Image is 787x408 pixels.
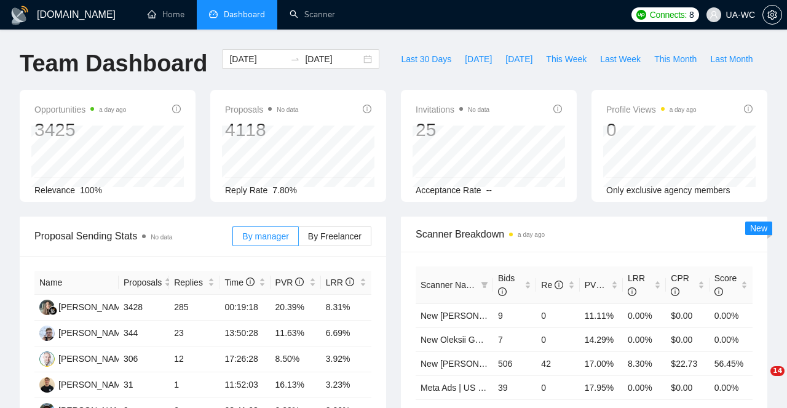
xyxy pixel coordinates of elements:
[321,346,371,372] td: 3.92%
[710,327,753,351] td: 0.00%
[10,6,30,25] img: logo
[493,351,536,375] td: 506
[174,276,205,289] span: Replies
[505,52,532,66] span: [DATE]
[745,366,775,396] iframe: To enrich screen reader interactions, please activate Accessibility in Grammarly extension settings
[481,281,488,289] span: filter
[606,185,730,195] span: Only exclusive agency members
[225,185,267,195] span: Reply Rate
[321,372,371,398] td: 3.23%
[770,366,785,376] span: 14
[39,379,129,389] a: AP[PERSON_NAME]
[493,375,536,399] td: 39
[58,378,129,391] div: [PERSON_NAME]
[39,326,55,341] img: IG
[229,52,285,66] input: Start date
[750,223,767,233] span: New
[593,49,647,69] button: Last Week
[151,234,172,241] span: No data
[416,102,489,117] span: Invitations
[34,102,126,117] span: Opportunities
[606,118,697,142] div: 0
[421,311,601,321] a: New [PERSON_NAME] Facebook Ads - Nordic
[39,377,55,393] img: AP
[271,295,321,321] td: 20.39%
[39,327,129,337] a: IG[PERSON_NAME]
[536,375,579,399] td: 0
[119,321,169,346] td: 344
[290,9,335,20] a: searchScanner
[498,273,515,297] span: Bids
[580,375,623,399] td: 17.95%
[119,295,169,321] td: 3428
[666,375,709,399] td: $0.00
[628,287,636,296] span: info-circle
[468,106,489,113] span: No data
[99,106,126,113] time: a day ago
[169,346,219,372] td: 12
[363,105,371,113] span: info-circle
[58,326,129,340] div: [PERSON_NAME]
[536,351,579,375] td: 42
[710,10,718,19] span: user
[58,352,129,366] div: [PERSON_NAME]
[172,105,181,113] span: info-circle
[49,306,57,315] img: gigradar-bm.png
[277,106,298,113] span: No data
[58,300,129,314] div: [PERSON_NAME]
[714,287,723,296] span: info-circle
[271,321,321,346] td: 11.63%
[295,278,304,286] span: info-circle
[465,52,492,66] span: [DATE]
[606,102,697,117] span: Profile Views
[762,10,782,20] a: setting
[209,10,218,18] span: dashboard
[169,321,219,346] td: 23
[623,327,666,351] td: 0.00%
[219,372,270,398] td: 11:52:03
[394,49,458,69] button: Last 30 Days
[290,54,300,64] span: to
[636,10,646,20] img: upwork-logo.png
[225,102,298,117] span: Proposals
[499,49,539,69] button: [DATE]
[219,346,270,372] td: 17:26:28
[416,226,753,242] span: Scanner Breakdown
[326,278,354,287] span: LRR
[39,351,55,367] img: OC
[34,228,232,244] span: Proposal Sending Stats
[305,52,361,66] input: End date
[666,351,709,375] td: $22.73
[39,300,55,315] img: LK
[539,49,593,69] button: This Week
[493,327,536,351] td: 7
[219,321,270,346] td: 13:50:28
[478,276,491,294] span: filter
[421,280,478,290] span: Scanner Name
[604,281,613,289] span: info-circle
[34,185,75,195] span: Relevance
[546,52,587,66] span: This Week
[600,52,641,66] span: Last Week
[650,8,687,22] span: Connects:
[34,118,126,142] div: 3425
[762,5,782,25] button: setting
[671,273,689,297] span: CPR
[710,52,753,66] span: Last Month
[647,49,703,69] button: This Month
[169,271,219,295] th: Replies
[666,303,709,327] td: $0.00
[271,346,321,372] td: 8.50%
[148,9,184,20] a: homeHome
[290,54,300,64] span: swap-right
[242,231,288,241] span: By manager
[710,351,753,375] td: 56.45%
[710,375,753,399] td: 0.00%
[498,287,507,296] span: info-circle
[169,295,219,321] td: 285
[416,185,481,195] span: Acceptance Rate
[623,351,666,375] td: 8.30%
[623,303,666,327] td: 0.00%
[714,273,737,297] span: Score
